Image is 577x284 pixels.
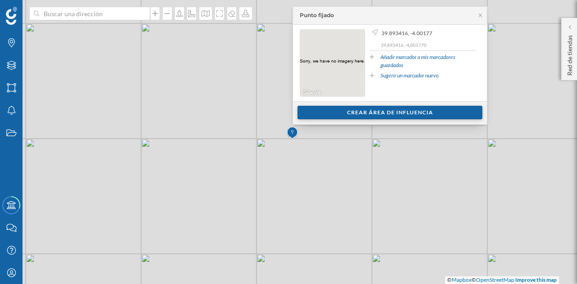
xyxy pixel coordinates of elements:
div: © © [445,276,559,284]
p: Red de tiendas [565,32,574,76]
div: Punto fijado [300,11,334,19]
a: OpenStreetMap [476,276,514,283]
p: 39,893416, -4,001770 [381,42,476,48]
img: Geoblink Logo [6,7,17,25]
a: Añadir marcador a mis marcadores guardados [380,53,476,69]
span: Soporte [18,6,50,14]
a: Improve this map [515,276,557,283]
a: Sugerir un marcador nuevo [380,72,439,80]
a: Mapbox [452,276,472,283]
img: streetview [300,29,365,97]
img: Marker [287,124,298,142]
span: 39.893416, -4.00177 [381,29,432,37]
